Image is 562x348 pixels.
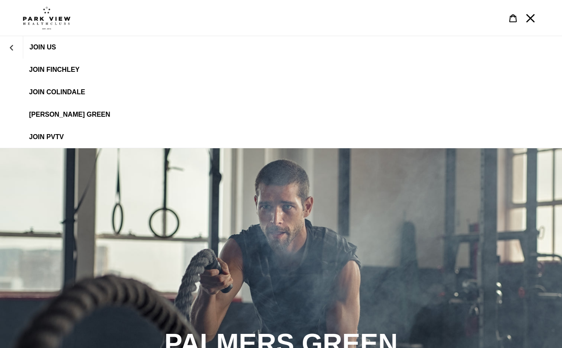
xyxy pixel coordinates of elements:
span: JOIN Colindale [29,88,85,96]
button: Menu [522,9,539,27]
img: Park view health clubs is a gym near you. [23,6,71,29]
span: JOIN FINCHLEY [29,66,80,74]
span: JOIN US [29,44,56,51]
span: [PERSON_NAME] Green [29,111,110,118]
span: JOIN PVTV [29,133,64,141]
